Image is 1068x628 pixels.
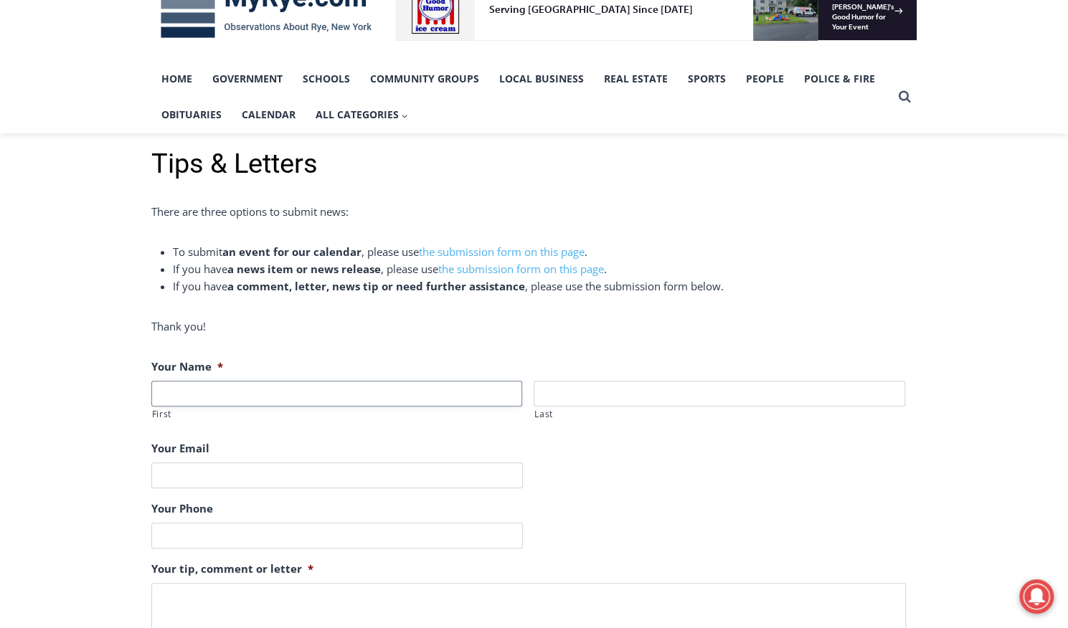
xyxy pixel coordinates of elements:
[151,318,917,335] p: Thank you!
[202,61,293,97] a: Government
[151,360,223,374] label: Your Name
[227,262,381,276] strong: a news item or news release
[151,203,917,220] p: There are three options to submit news:
[173,260,917,277] li: If you have , please use .
[306,97,419,133] button: Child menu of All Categories
[362,1,678,139] div: "[PERSON_NAME] and I covered the [DATE] Parade, which was a really eye opening experience as I ha...
[173,277,917,295] li: If you have , please use the submission form below.
[426,4,518,65] a: Book [PERSON_NAME]'s Good Humor for Your Event
[892,84,917,110] button: View Search Form
[151,61,202,97] a: Home
[151,148,917,181] h1: Tips & Letters
[375,143,665,175] span: Intern @ [DOMAIN_NAME]
[152,407,523,422] label: First
[419,244,585,259] a: the submission form on this page
[437,15,499,55] h4: Book [PERSON_NAME]'s Good Humor for Your Event
[489,61,594,97] a: Local Business
[438,262,604,276] a: the submission form on this page
[151,442,209,456] label: Your Email
[173,243,917,260] li: To submit , please use .
[347,1,433,65] img: s_800_809a2aa2-bb6e-4add-8b5e-749ad0704c34.jpeg
[232,97,306,133] a: Calendar
[794,61,885,97] a: Police & Fire
[151,502,213,516] label: Your Phone
[594,61,678,97] a: Real Estate
[151,97,232,133] a: Obituaries
[151,562,313,576] label: Your tip, comment or letter
[151,61,892,133] nav: Primary Navigation
[345,139,695,179] a: Intern @ [DOMAIN_NAME]
[94,26,354,39] div: Serving [GEOGRAPHIC_DATA] Since [DATE]
[360,61,489,97] a: Community Groups
[534,407,905,422] label: Last
[222,244,361,259] strong: an event for our calendar
[227,279,525,293] strong: a comment, letter, news tip or need further assistance
[678,61,736,97] a: Sports
[293,61,360,97] a: Schools
[736,61,794,97] a: People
